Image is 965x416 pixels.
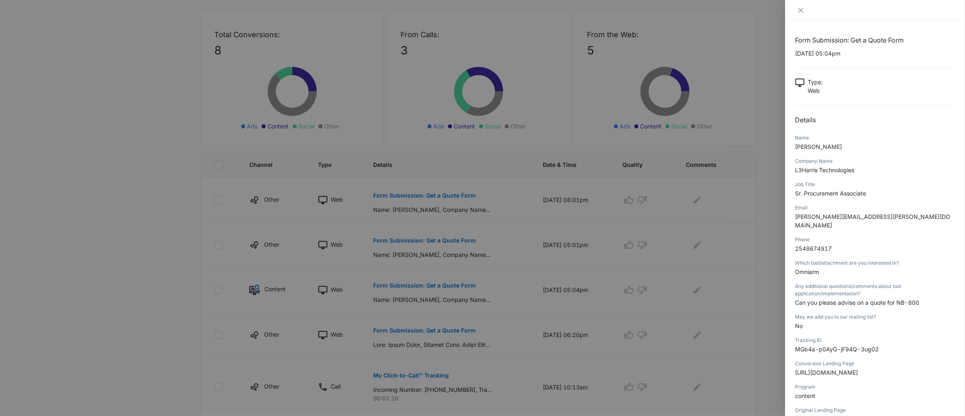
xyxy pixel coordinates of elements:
div: Program [795,383,955,391]
div: Which tool/attachment are you interested in? [795,259,955,267]
p: [DATE] 05:04pm [795,49,955,58]
span: L3Harris Technologies [795,166,854,173]
div: May we add you to our mailing list? [795,313,955,321]
div: Original Landing Page [795,407,955,414]
span: close [797,7,804,13]
span: 2548674917 [795,245,832,252]
div: Phone [795,236,955,243]
span: [PERSON_NAME] [795,143,842,150]
span: No [795,322,803,329]
span: [URL][DOMAIN_NAME] [795,369,858,376]
h2: Details [795,115,955,125]
div: Email [795,204,955,211]
div: Company Name [795,157,955,165]
span: content [795,392,815,399]
button: Close [795,7,806,14]
span: MGb4a-p0AyG-jF94Q-3ug02 [795,346,879,353]
h1: Form Submission: Get a Quote Form [795,35,955,45]
span: [PERSON_NAME][EMAIL_ADDRESS][PERSON_NAME][DOMAIN_NAME] [795,213,950,229]
div: Any additional questions/comments about tool application/implementation? [795,283,955,297]
span: Sr. Procurement Associate [795,190,866,197]
div: Conversion Landing Page [795,360,955,367]
div: Tracking ID [795,337,955,344]
span: Can you please advise on a quote for NB-800 [795,299,919,306]
p: Web [808,86,823,95]
div: Job Title [795,181,955,188]
p: Type : [808,78,823,86]
span: Omniarm [795,268,819,275]
div: Name [795,134,955,142]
